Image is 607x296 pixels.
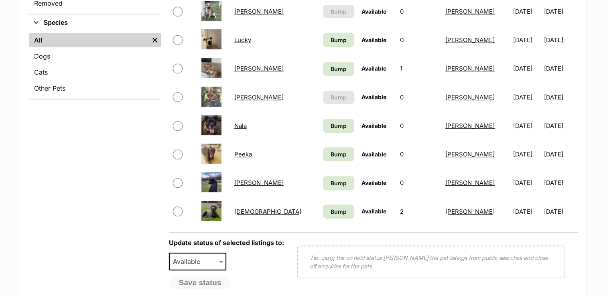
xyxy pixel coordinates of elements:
[331,150,347,158] span: Bump
[396,140,441,168] td: 0
[544,198,577,225] td: [DATE]
[544,140,577,168] td: [DATE]
[544,83,577,111] td: [DATE]
[544,169,577,197] td: [DATE]
[445,36,495,44] a: [PERSON_NAME]
[445,8,495,15] a: [PERSON_NAME]
[361,151,386,158] span: Available
[361,179,386,186] span: Available
[544,26,577,54] td: [DATE]
[361,8,386,15] span: Available
[323,147,354,161] a: Bump
[396,55,441,82] td: 1
[510,169,543,197] td: [DATE]
[445,179,495,187] a: [PERSON_NAME]
[169,253,227,270] span: Available
[396,26,441,54] td: 0
[169,276,231,289] button: Save status
[331,7,347,16] span: Bump
[29,33,149,47] a: All
[29,18,161,28] button: Species
[323,5,354,18] button: Bump
[170,256,208,267] span: Available
[396,198,441,225] td: 2
[323,91,354,104] button: Bump
[361,65,386,72] span: Available
[310,253,552,270] p: Tip: using the on hold status [PERSON_NAME] the pet listings from public searches and close off e...
[331,36,347,44] span: Bump
[445,208,495,215] a: [PERSON_NAME]
[544,55,577,82] td: [DATE]
[396,169,441,197] td: 0
[323,119,354,133] a: Bump
[331,122,347,130] span: Bump
[510,198,543,225] td: [DATE]
[361,122,386,129] span: Available
[234,122,247,130] a: Nala
[361,208,386,215] span: Available
[445,93,495,101] a: [PERSON_NAME]
[29,31,161,99] div: Species
[169,239,284,247] label: Update status of selected listings to:
[234,36,251,44] a: Lucky
[361,36,386,43] span: Available
[234,208,301,215] a: [DEMOGRAPHIC_DATA]
[234,150,252,158] a: Peeka
[331,207,347,216] span: Bump
[29,65,161,79] a: Cats
[323,176,354,190] a: Bump
[29,81,161,95] a: Other Pets
[331,179,347,187] span: Bump
[331,93,347,101] span: Bump
[234,93,284,101] a: [PERSON_NAME]
[323,205,354,219] a: Bump
[361,93,386,100] span: Available
[396,112,441,140] td: 0
[510,55,543,82] td: [DATE]
[445,122,495,130] a: [PERSON_NAME]
[510,140,543,168] td: [DATE]
[445,65,495,72] a: [PERSON_NAME]
[234,65,284,72] a: [PERSON_NAME]
[29,49,161,63] a: Dogs
[510,112,543,140] td: [DATE]
[510,83,543,111] td: [DATE]
[331,65,347,73] span: Bump
[544,112,577,140] td: [DATE]
[234,8,284,15] a: [PERSON_NAME]
[234,179,284,187] a: [PERSON_NAME]
[323,62,354,76] a: Bump
[323,33,354,47] a: Bump
[445,150,495,158] a: [PERSON_NAME]
[510,26,543,54] td: [DATE]
[149,33,161,47] a: Remove filter
[396,83,441,111] td: 0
